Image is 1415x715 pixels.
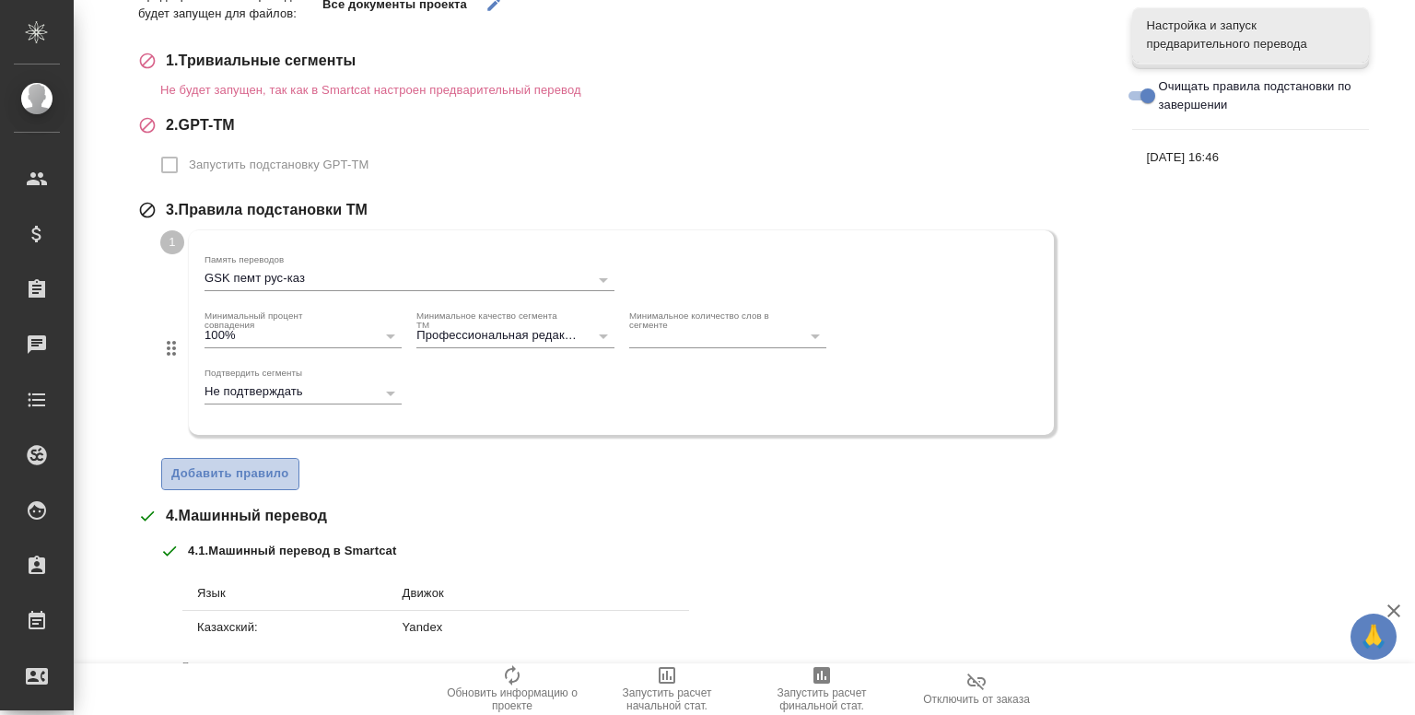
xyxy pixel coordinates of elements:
span: Нельзя запустить, так как в Smartcat настроен предварительный перевод [160,156,382,171]
label: Минимальный процент совпадения [205,311,353,330]
span: 4 . Машинный перевод [166,505,327,527]
label: Подтвердить сегменты [182,661,280,670]
span: Настройка и запуск предварительного перевода [1147,17,1354,53]
button: 🙏 [1351,614,1397,660]
div: [DATE] 16:46 [1132,137,1369,178]
button: Добавить правило [161,458,299,490]
svg: Этап будет запущен [160,542,179,560]
label: Память переводов [205,255,284,264]
p: Язык [197,584,388,603]
span: Отключить от заказа [923,693,1030,706]
span: 3 . Правила подстановки TM [166,199,368,221]
span: 2 . GPT-ТМ [166,114,235,136]
svg: Этап не будет запущен [138,201,157,219]
span: Запустить расчет начальной стат. [601,686,733,712]
span: [DATE] 16:46 [1147,148,1354,167]
span: Очищать правила подстановки по завершении [1159,77,1355,114]
p: Движок [403,584,674,603]
span: Обновить информацию о проекте [446,686,579,712]
button: Отключить от заказа [899,663,1054,715]
button: Запустить расчет финальной стат. [744,663,899,715]
svg: Этап будет запущен [138,507,157,525]
svg: Невозможно запустить этап [138,116,157,135]
span: 1 . Тривиальные сегменты [166,50,356,72]
label: Минимальное количество слов в сегменте [629,311,778,330]
p: Казахский: [197,618,388,637]
span: Запустить подстановку GPT-TM [189,156,368,174]
span: Добавить правило [171,463,289,485]
span: 🙏 [1358,617,1389,656]
label: Подтвердить сегменты [205,368,302,377]
button: Обновить информацию о проекте [435,663,590,715]
button: Запустить расчет начальной стат. [590,663,744,715]
svg: Невозможно запустить этап [138,52,157,70]
label: Минимальное качество сегмента TM [416,311,565,330]
div: Настройка и запуск предварительного перевода [1132,7,1369,63]
p: Не будет запущен, так как в Smartcat настроен предварительный перевод [160,81,1105,100]
p: 4 . 1 . Машинный перевод в Smartcat [188,542,396,560]
span: Запустить расчет финальной стат. [755,686,888,712]
p: Yandex [403,618,674,637]
p: 1 [169,233,175,252]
